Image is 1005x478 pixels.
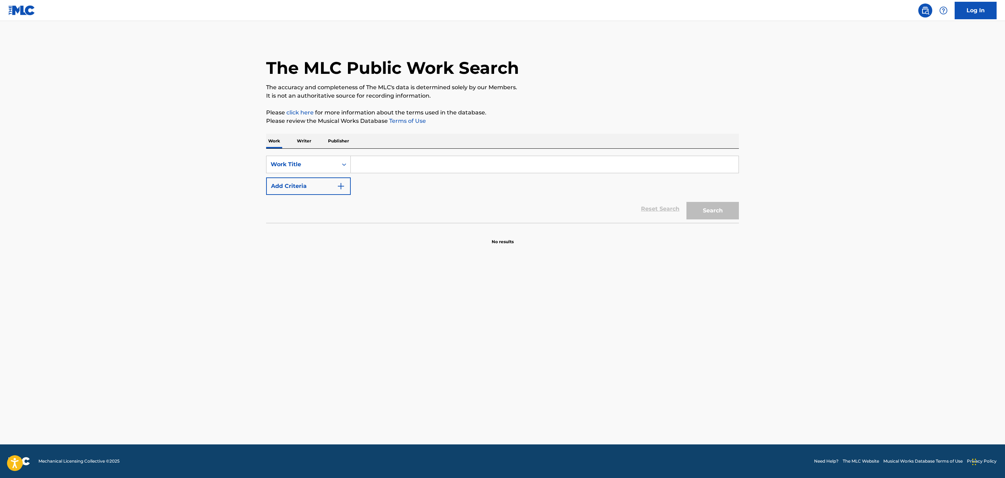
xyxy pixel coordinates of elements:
[883,458,963,464] a: Musical Works Database Terms of Use
[38,458,120,464] span: Mechanical Licensing Collective © 2025
[492,230,514,245] p: No results
[8,457,30,465] img: logo
[967,458,997,464] a: Privacy Policy
[939,6,948,15] img: help
[286,109,314,116] a: click here
[266,92,739,100] p: It is not an authoritative source for recording information.
[388,118,426,124] a: Terms of Use
[326,134,351,148] p: Publisher
[936,3,950,17] div: Help
[918,3,932,17] a: Public Search
[266,83,739,92] p: The accuracy and completeness of The MLC's data is determined solely by our Members.
[266,57,519,78] h1: The MLC Public Work Search
[972,451,976,472] div: Drag
[266,156,739,223] form: Search Form
[295,134,313,148] p: Writer
[266,117,739,125] p: Please review the Musical Works Database
[814,458,839,464] a: Need Help?
[970,444,1005,478] iframe: Chat Widget
[8,5,35,15] img: MLC Logo
[266,108,739,117] p: Please for more information about the terms used in the database.
[266,134,282,148] p: Work
[337,182,345,190] img: 9d2ae6d4665cec9f34b9.svg
[955,2,997,19] a: Log In
[921,6,929,15] img: search
[271,160,334,169] div: Work Title
[266,177,351,195] button: Add Criteria
[843,458,879,464] a: The MLC Website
